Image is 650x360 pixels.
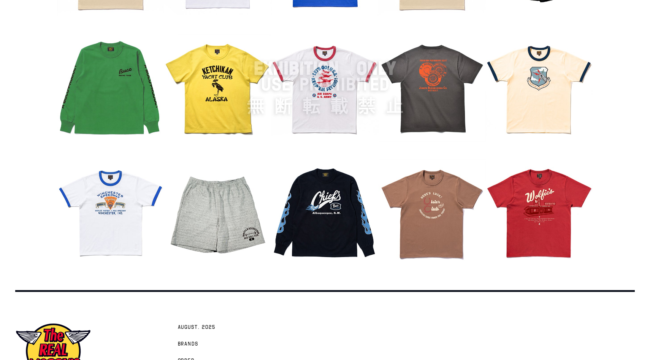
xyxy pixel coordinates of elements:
[178,324,216,331] span: AUGUST. 2025
[178,341,199,348] span: Brands
[174,319,219,335] a: AUGUST. 2025
[174,335,203,352] a: Brands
